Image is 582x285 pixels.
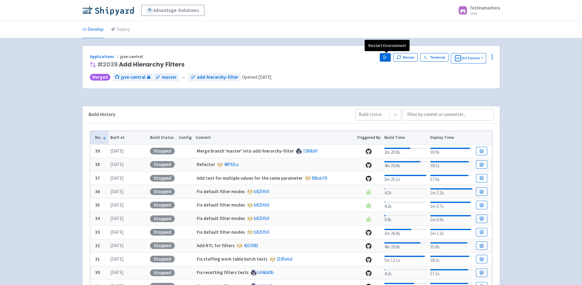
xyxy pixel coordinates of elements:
[383,131,428,144] th: Build Time
[476,147,487,155] a: Build Details
[384,228,426,237] div: 3m 26.8s
[150,256,175,262] div: Stopped
[193,131,355,144] th: Commit
[97,60,118,69] a: #2039
[384,200,426,210] div: 4.2s
[476,228,487,236] a: Build Details
[150,242,175,249] div: Stopped
[476,174,487,182] a: Build Details
[197,189,245,194] strong: Fix default filter modes
[113,73,153,81] a: jyve-central
[197,161,215,167] strong: Refactor
[428,131,474,144] th: Deploy Time
[476,201,487,209] a: Build Details
[110,243,123,248] time: [DATE]
[90,54,120,59] a: Applications
[95,134,107,141] button: No.
[476,187,487,196] a: Build Details
[430,174,472,183] div: 57.6s
[384,254,426,264] div: 5m 12.1s
[110,215,123,221] time: [DATE]
[153,73,179,81] a: master
[355,131,383,144] th: Triggered By
[150,188,175,195] div: Stopped
[90,74,110,81] span: Merged
[393,53,418,62] button: Revive
[430,160,472,169] div: 58.1s
[258,74,271,80] time: [DATE]
[95,202,100,208] b: 35
[162,74,177,81] span: master
[224,161,239,167] a: 48f92ca
[89,111,346,118] div: Build History
[150,269,175,276] div: Stopped
[476,160,487,169] a: Build Details
[254,202,269,208] a: b825fb0
[402,109,494,121] input: Filter by commit or committer...
[384,146,426,156] div: 3m 20.8s
[254,229,269,235] a: b825fb0
[197,215,245,221] strong: Fix default filter modes
[430,268,472,277] div: 57.1s
[150,175,175,182] div: Stopped
[197,269,249,275] strong: Fix resetting filters tests
[95,243,100,248] b: 32
[430,214,472,223] div: 1m 0.9s
[476,255,487,263] a: Build Details
[384,174,426,183] div: 5m 25.1s
[243,243,258,248] a: 4253081
[470,5,500,11] span: festinamaxhera
[189,73,241,81] a: add-hierarchy-filter
[476,269,487,277] a: Build Details
[197,175,303,181] strong: Add test for multiple values for the same parameter
[110,189,123,194] time: [DATE]
[108,131,148,144] th: Built at
[258,269,274,275] a: b04dd0b
[150,148,175,154] div: Stopped
[82,5,134,15] img: Shipyard logo
[121,74,145,81] span: jyve-central
[384,160,426,169] div: 4m 39.8s
[380,53,391,62] button: Play
[384,241,426,251] div: 4m 39.8s
[312,175,327,181] a: 80bdcf9
[430,228,472,237] div: 1m 1.3s
[197,148,294,154] strong: Merge branch 'master' into add-hierarchy-filter
[82,21,104,38] a: Develop
[110,269,123,275] time: [DATE]
[148,131,177,144] th: Build Status
[476,215,487,223] a: Build Details
[451,53,486,63] button: Git Source
[181,74,186,81] span: ←
[95,215,100,221] b: 34
[384,187,426,197] div: 4.2s
[254,215,269,221] a: b825fb0
[95,269,100,275] b: 30
[242,74,271,80] span: Opened
[430,146,472,156] div: 59.9s
[197,229,245,235] strong: Fix default filter modes
[197,243,235,248] strong: Add RTL for filters
[430,200,472,210] div: 1m 0.7s
[110,161,123,167] time: [DATE]
[150,202,175,208] div: Stopped
[95,148,100,154] b: 39
[430,254,472,264] div: 58.3s
[470,11,500,15] small: User
[150,161,175,168] div: Stopped
[150,229,175,236] div: Stopped
[141,5,204,16] a: Advantage-Solutions
[197,74,238,81] span: add-hierarchy-filter
[97,61,185,68] span: Add Hierarchy Filters
[95,161,100,167] b: 38
[384,268,426,277] div: 4.2s
[111,21,130,38] a: Deploy
[303,148,318,154] a: 7266b6f
[110,229,123,235] time: [DATE]
[276,256,292,262] a: 2185ebd
[95,175,100,181] b: 37
[177,131,194,144] th: Config
[110,256,123,262] time: [DATE]
[120,54,144,59] span: jyve-central
[454,5,500,15] a: festinamaxhera User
